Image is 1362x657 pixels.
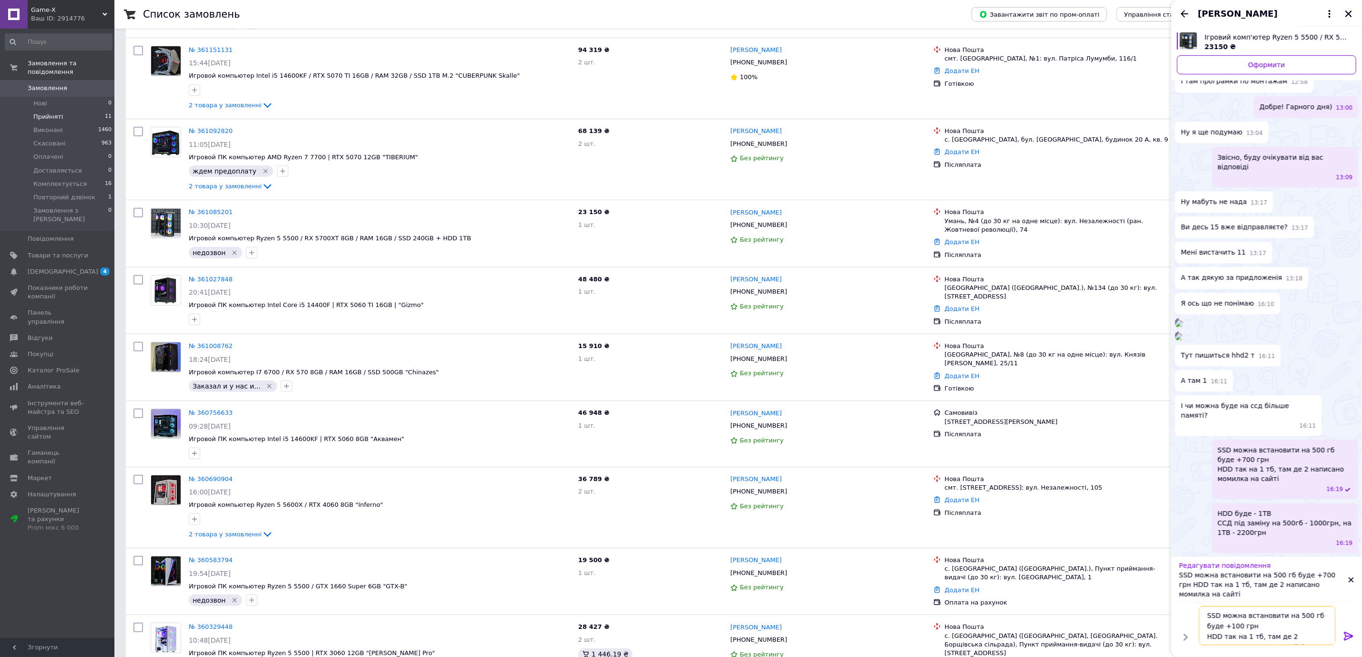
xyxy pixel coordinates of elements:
span: 1460 [98,126,112,134]
a: [PERSON_NAME] [730,409,782,418]
a: Игровой компьютер Intel i5 14600KF / RTX 5070 TI 16GB / RAM 32GB / SSD 1TB M.2 "CUBERPUNK Skalle" [189,72,520,79]
div: с. [GEOGRAPHIC_DATA] ([GEOGRAPHIC_DATA].), Пункт приймання-видачі (до 30 кг): вул. [GEOGRAPHIC_DA... [945,565,1169,582]
div: Післяплата [945,509,1169,517]
img: Фото товару [151,209,181,238]
span: Налаштування [28,490,76,499]
span: І чи можна буде на ссд більше памяті? [1181,401,1316,420]
span: Без рейтингу [740,503,784,510]
span: Игровой компьютер Ryzen 5 5600X / RTX 4060 8GB "Inferno" [189,501,383,508]
span: [PHONE_NUMBER] [730,569,787,576]
span: 4 [100,267,110,276]
span: 1 шт. [578,355,595,362]
div: Нова Пошта [945,275,1169,284]
a: Игровой компьютер I7 6700 / RX 570 8GB / RAM 16GB / SSD 500GB "Chinazes" [189,369,439,376]
a: Додати ЕН [945,496,980,503]
a: Фото товару [151,275,181,306]
span: Виконані [33,126,63,134]
span: Гаманець компанії [28,449,88,466]
span: Скасовані [33,139,66,148]
span: [PERSON_NAME] [1198,8,1278,20]
div: Нова Пошта [945,208,1169,216]
svg: Видалити мітку [266,382,273,390]
span: Ну мабуть не нада [1181,197,1247,207]
span: Звісно, буду очікувати від вас відповіді [1218,153,1352,172]
span: Завантажити звіт по пром-оплаті [979,10,1099,19]
span: Каталог ProSale [28,366,79,375]
img: b16628f5-329c-465d-8ad3-7830ebf1ce93_w500_h500 [1175,333,1183,340]
span: 36 789 ₴ [578,475,609,482]
span: 94 319 ₴ [578,46,609,53]
p: SSD можна встановити на 500 гб буде +700 грн HDD так на 1 тб, там де 2 написано момилка на сайті [1179,571,1348,599]
a: № 360756633 [189,409,233,416]
span: Ну я ще подумаю [1181,127,1242,137]
a: Фото товару [151,475,181,505]
span: 2 шт. [578,59,595,66]
a: Переглянути товар [1177,32,1356,51]
a: Игровой ПК компьютер AMD Ryzen 7 7700 | RTX 5070 12GB "TIBERIUM" [189,154,418,161]
button: Управління статусами [1116,7,1205,21]
span: 13:09 12.09.2025 [1336,174,1352,182]
span: 23 150 ₴ [578,208,609,216]
span: 11 [105,113,112,121]
span: 13:17 12.09.2025 [1291,224,1308,232]
span: недозвон [193,249,225,257]
img: Фото товару [151,276,181,305]
span: Прийняті [33,113,63,121]
span: Панель управління [28,308,88,326]
span: [PHONE_NUMBER] [730,140,787,147]
span: 68 139 ₴ [578,127,609,134]
a: Додати ЕН [945,372,980,380]
a: Фото товару [151,409,181,439]
span: Ігровий комп'ютер Ryzen 5 5500 / RX 5700XT 8GB / RAM 16GB / SSD 240GB + HDD 2TB [1205,32,1349,42]
span: Замовлення та повідомлення [28,59,114,76]
a: Игровой ПК компьютер Intel i5 14600KF | RTX 5060 8GB "Аквамен" [189,435,404,442]
a: [PERSON_NAME] [730,46,782,55]
span: Заказал и у нас и... [193,382,261,390]
span: 19 500 ₴ [578,556,609,564]
img: Фото товару [151,342,181,372]
span: 2 шт. [578,636,595,643]
span: 13:17 12.09.2025 [1249,249,1266,257]
span: 16:11 12.09.2025 [1300,422,1316,430]
span: 2 товара у замовленні [189,102,262,109]
div: Prom мікс 6 000 [28,524,88,532]
span: Комплектується [33,180,87,188]
span: Ви десь 15 вже відправляєте? [1181,222,1288,232]
span: Игровой ПК компьютер Intel Core i5 14400F | RTX 5060 TI 16GB | "Gizmo" [189,301,424,308]
span: І там програмки по монтажам [1181,76,1287,86]
div: [GEOGRAPHIC_DATA], №8 (до 30 кг на одне місце): вул. Князів [PERSON_NAME], 25/11 [945,350,1169,368]
span: Без рейтингу [740,303,784,310]
span: Інструменти веб-майстра та SEO [28,399,88,416]
span: Товари та послуги [28,251,88,260]
span: 11:05[DATE] [189,141,231,148]
span: 10:48[DATE] [189,636,231,644]
span: 16:19 12.09.2025 [1336,539,1352,547]
a: Игровой ПК компьютер Ryzen 5 5500 | RTX 3060 12GB "[PERSON_NAME] Pro" [189,649,435,657]
a: № 361008762 [189,342,233,349]
a: № 361027848 [189,276,233,283]
a: [PERSON_NAME] [730,127,782,136]
a: Додати ЕН [945,305,980,312]
span: Я ось що не понімаю [1181,298,1254,308]
a: Оформити [1177,55,1356,74]
span: Маркет [28,474,52,482]
a: 2 товара у замовленні [189,183,273,190]
span: 09:28[DATE] [189,422,231,430]
span: 28 427 ₴ [578,623,609,630]
button: [PERSON_NAME] [1198,8,1335,20]
span: А там 1 [1181,376,1207,386]
div: Післяплата [945,318,1169,326]
a: Фото товару [151,127,181,157]
span: Замовлення [28,84,67,92]
span: 1 шт. [578,221,595,228]
a: [PERSON_NAME] [730,342,782,351]
span: 963 [102,139,112,148]
span: 100% [740,73,758,81]
span: 19:54[DATE] [189,570,231,577]
span: 1 шт. [578,422,595,429]
span: 12:58 12.09.2025 [1291,78,1308,86]
button: Назад [1179,8,1190,20]
span: 1 шт. [578,288,595,295]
